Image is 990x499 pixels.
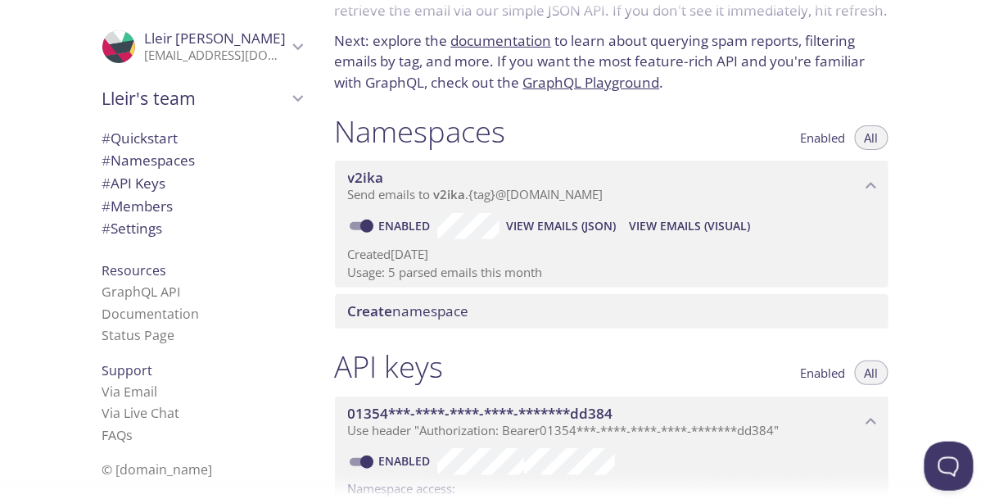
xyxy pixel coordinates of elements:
[348,186,603,202] span: Send emails to . {tag} @[DOMAIN_NAME]
[89,149,315,172] div: Namespaces
[523,73,660,92] a: GraphQL Playground
[102,151,196,170] span: Namespaces
[451,31,552,50] a: documentation
[924,442,974,491] iframe: Help Scout Beacon - Open
[102,383,158,401] a: Via Email
[102,305,200,323] a: Documentation
[855,361,888,385] button: All
[348,168,384,187] span: v2ika
[377,453,437,469] a: Enabled
[89,20,315,74] div: Lleir Garcia
[377,218,437,234] a: Enabled
[102,219,163,238] span: Settings
[89,127,315,150] div: Quickstart
[89,172,315,195] div: API Keys
[102,404,180,422] a: Via Live Chat
[629,216,750,236] span: View Emails (Visual)
[102,261,167,279] span: Resources
[127,426,133,444] span: s
[335,161,888,211] div: v2ika namespace
[102,129,111,147] span: #
[145,48,287,64] p: [EMAIL_ADDRESS][DOMAIN_NAME]
[89,77,315,120] div: Lleir's team
[791,361,856,385] button: Enabled
[102,283,181,301] a: GraphQL API
[102,87,287,110] span: Lleir's team
[348,302,393,320] span: Create
[102,151,111,170] span: #
[348,302,469,320] span: namespace
[102,361,153,379] span: Support
[622,213,757,239] button: View Emails (Visual)
[348,246,875,263] p: Created [DATE]
[102,197,111,215] span: #
[348,264,875,281] p: Usage: 5 parsed emails this month
[145,29,287,48] span: Lleir [PERSON_NAME]
[335,113,506,150] h1: Namespaces
[335,294,888,329] div: Create namespace
[855,125,888,150] button: All
[791,125,856,150] button: Enabled
[102,460,213,479] span: © [DOMAIN_NAME]
[102,197,174,215] span: Members
[89,217,315,240] div: Team Settings
[335,30,888,93] p: Next: explore the to learn about querying spam reports, filtering emails by tag, and more. If you...
[102,129,179,147] span: Quickstart
[500,213,622,239] button: View Emails (JSON)
[335,348,444,385] h1: API keys
[102,426,133,444] a: FAQ
[102,219,111,238] span: #
[102,174,111,193] span: #
[89,195,315,218] div: Members
[102,174,166,193] span: API Keys
[102,326,175,344] a: Status Page
[506,216,616,236] span: View Emails (JSON)
[434,186,466,202] span: v2ika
